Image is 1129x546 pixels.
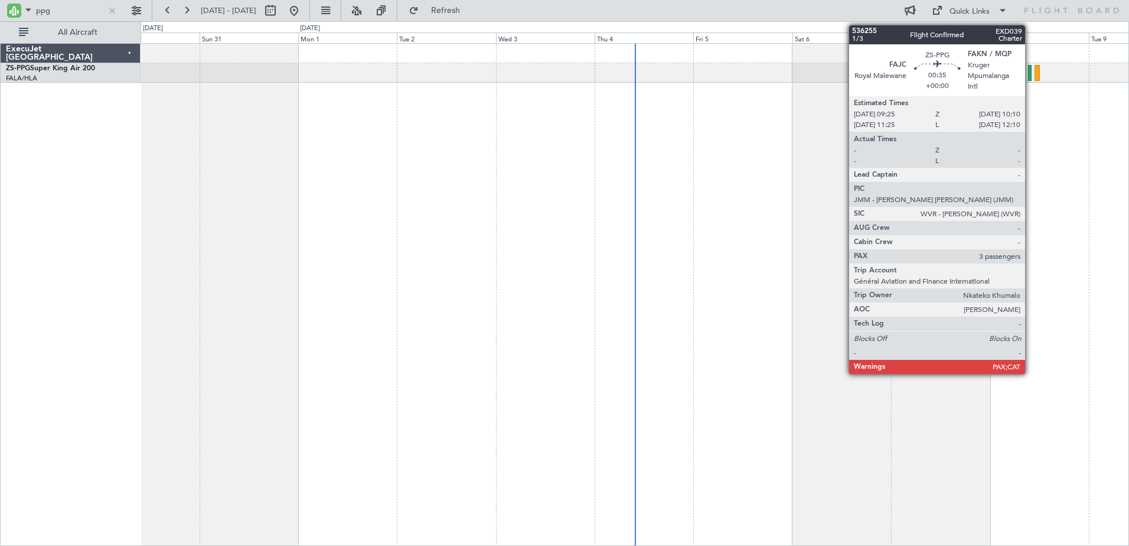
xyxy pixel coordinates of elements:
[949,6,990,18] div: Quick Links
[990,32,1089,43] div: Mon 8
[496,32,595,43] div: Wed 3
[397,32,495,43] div: Tue 2
[6,74,37,83] a: FALA/HLA
[143,24,163,34] div: [DATE]
[6,65,95,72] a: ZS-PPGSuper King Air 200
[13,23,128,42] button: All Aircraft
[300,24,320,34] div: [DATE]
[891,32,990,43] div: Sun 7
[298,32,397,43] div: Mon 1
[31,28,125,37] span: All Aircraft
[36,2,104,19] input: A/C (Reg. or Type)
[792,32,891,43] div: Sat 6
[595,32,693,43] div: Thu 4
[201,5,256,16] span: [DATE] - [DATE]
[100,32,199,43] div: Sat 30
[421,6,471,15] span: Refresh
[693,32,792,43] div: Fri 5
[6,65,30,72] span: ZS-PPG
[403,1,474,20] button: Refresh
[200,32,298,43] div: Sun 31
[926,1,1013,20] button: Quick Links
